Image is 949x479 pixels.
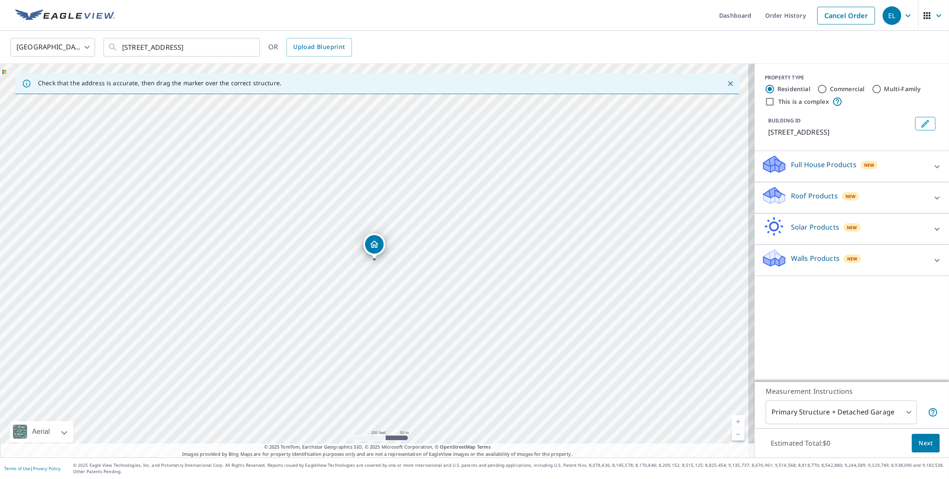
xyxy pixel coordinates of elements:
[919,438,933,449] span: Next
[766,401,917,424] div: Primary Structure + Detached Garage
[768,117,801,124] p: BUILDING ID
[10,421,73,442] div: Aerial
[884,85,921,93] label: Multi-Family
[768,127,912,137] p: [STREET_ADDRESS]
[4,465,30,471] a: Terms of Use
[817,7,875,24] a: Cancel Order
[732,428,744,441] a: Current Level 17, Zoom Out
[4,466,60,471] p: |
[440,444,475,450] a: OpenStreetMap
[33,465,60,471] a: Privacy Policy
[847,255,858,262] span: New
[11,35,95,59] div: [GEOGRAPHIC_DATA]
[122,35,243,59] input: Search by address or latitude-longitude
[15,9,115,22] img: EV Logo
[791,191,838,201] p: Roof Products
[912,434,940,453] button: Next
[761,154,942,179] div: Full House ProductsNew
[732,415,744,428] a: Current Level 17, Zoom In
[73,462,945,475] p: © 2025 Eagle View Technologies, Inc. and Pictometry International Corp. All Rights Reserved. Repo...
[38,79,281,87] p: Check that the address is accurate, then drag the marker over the correct structure.
[477,444,491,450] a: Terms
[268,38,352,57] div: OR
[928,407,938,417] span: Your report will include the primary structure and a detached garage if one exists.
[791,160,856,170] p: Full House Products
[791,222,839,232] p: Solar Products
[363,233,385,260] div: Dropped pin, building 1, Residential property, 11111 Oberun River Ct Rancho Cordova, CA 95670
[264,444,491,451] span: © 2025 TomTom, Earthstar Geographics SIO, © 2025 Microsoft Corporation, ©
[883,6,901,25] div: EL
[764,434,837,452] p: Estimated Total: $0
[293,42,345,52] span: Upload Blueprint
[286,38,352,57] a: Upload Blueprint
[725,78,736,89] button: Close
[847,224,857,231] span: New
[778,97,829,106] label: This is a complex
[845,193,856,200] span: New
[766,386,938,396] p: Measurement Instructions
[830,85,865,93] label: Commercial
[30,421,52,442] div: Aerial
[791,253,840,263] p: Walls Products
[761,248,942,272] div: Walls ProductsNew
[761,186,942,210] div: Roof ProductsNew
[761,217,942,241] div: Solar ProductsNew
[915,117,935,130] button: Edit building 1
[864,162,875,168] span: New
[765,74,939,81] div: PROPERTY TYPE
[777,85,810,93] label: Residential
